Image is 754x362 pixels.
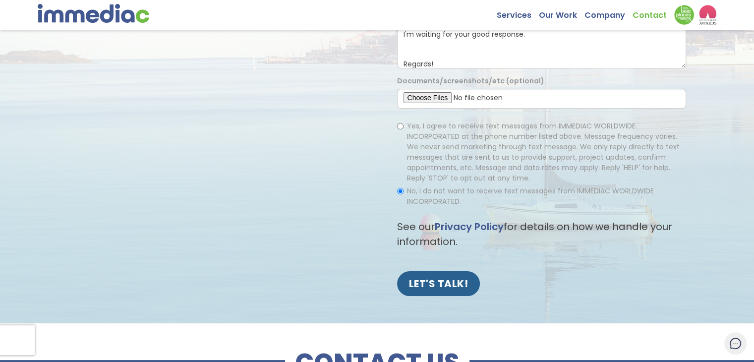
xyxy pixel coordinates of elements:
[584,5,633,20] a: Company
[674,5,694,25] img: Down
[38,4,149,23] img: immediac
[699,5,716,25] img: logo2_wea_nobg.webp
[435,220,504,234] a: Privacy Policy
[397,219,687,249] p: See our for details on how we handle your information.
[397,188,404,194] input: No, I do not want to receive text messages from IMMEDIAC WORLDWIDE INCORPORATED.
[633,5,674,20] a: Contact
[407,186,654,206] span: No, I do not want to receive text messages from IMMEDIAC WORLDWIDE INCORPORATED.
[407,121,680,183] span: Yes, I agree to receive text messages from IMMEDIAC WORLDWIDE INCORPORATED at the phone number li...
[497,5,539,20] a: Services
[539,5,584,20] a: Our Work
[397,271,480,296] input: LET'S TALK!
[397,76,544,86] label: Documents/screenshots/etc (optional)
[397,123,404,129] input: Yes, I agree to receive text messages from IMMEDIAC WORLDWIDE INCORPORATED at the phone number li...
